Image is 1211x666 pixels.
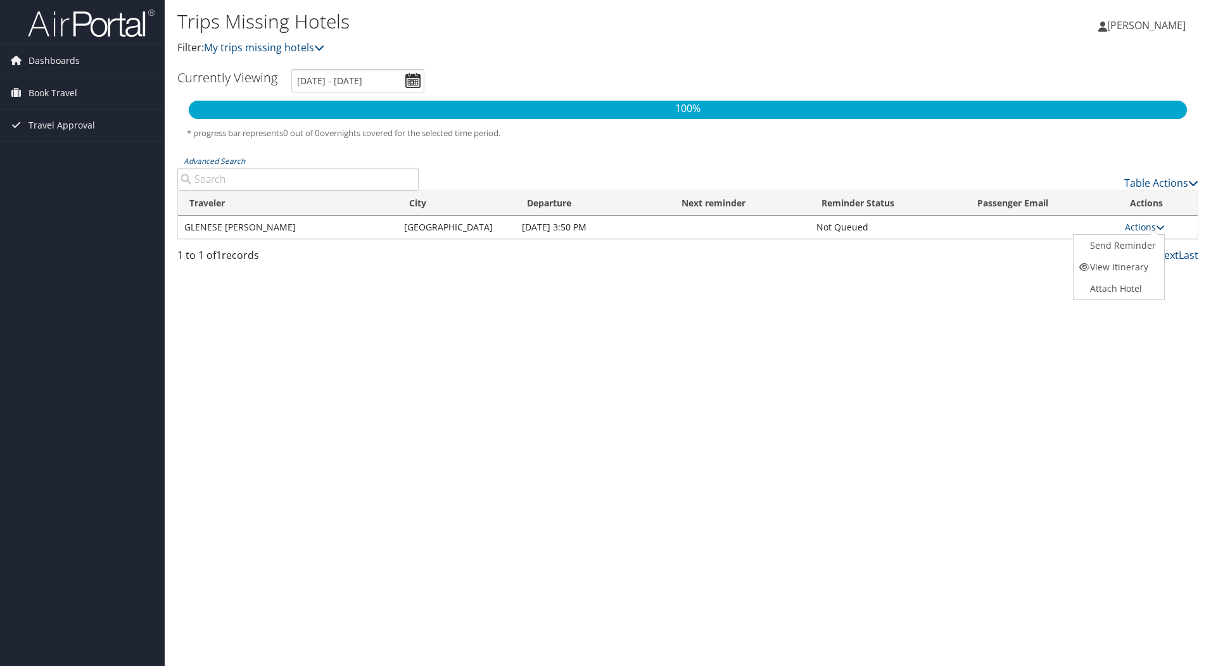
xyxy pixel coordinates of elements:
[1179,248,1198,262] a: Last
[1074,235,1161,256] a: Send Reminder
[29,77,77,109] span: Book Travel
[810,216,966,239] td: Not Queued
[28,8,155,38] img: airportal-logo.png
[398,216,516,239] td: [GEOGRAPHIC_DATA]
[29,45,80,77] span: Dashboards
[184,156,245,166] a: Advanced Search
[1074,278,1161,299] a: Attach Hotel
[1119,191,1198,216] th: Actions
[177,40,858,56] p: Filter:
[1157,248,1179,262] a: Next
[177,8,858,35] h1: Trips Missing Hotels
[291,69,424,92] input: [DATE] - [DATE]
[177,168,419,191] input: Advanced Search
[1074,256,1161,278] a: View Itinerary
[1098,6,1198,44] a: [PERSON_NAME]
[1107,18,1186,32] span: [PERSON_NAME]
[178,216,398,239] td: GLENESE [PERSON_NAME]
[29,110,95,141] span: Travel Approval
[670,191,810,216] th: Next reminder
[178,191,398,216] th: Traveler: activate to sort column ascending
[966,191,1118,216] th: Passenger Email: activate to sort column ascending
[204,41,324,54] a: My trips missing hotels
[187,127,1189,139] h5: * progress bar represents overnights covered for the selected time period.
[177,69,277,86] h3: Currently Viewing
[189,101,1187,117] p: 100%
[1124,176,1198,190] a: Table Actions
[810,191,966,216] th: Reminder Status
[516,216,670,239] td: [DATE] 3:50 PM
[516,191,670,216] th: Departure: activate to sort column descending
[1125,221,1165,233] a: Actions
[216,248,222,262] span: 1
[398,191,516,216] th: City: activate to sort column ascending
[283,127,320,139] span: 0 out of 0
[177,248,419,269] div: 1 to 1 of records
